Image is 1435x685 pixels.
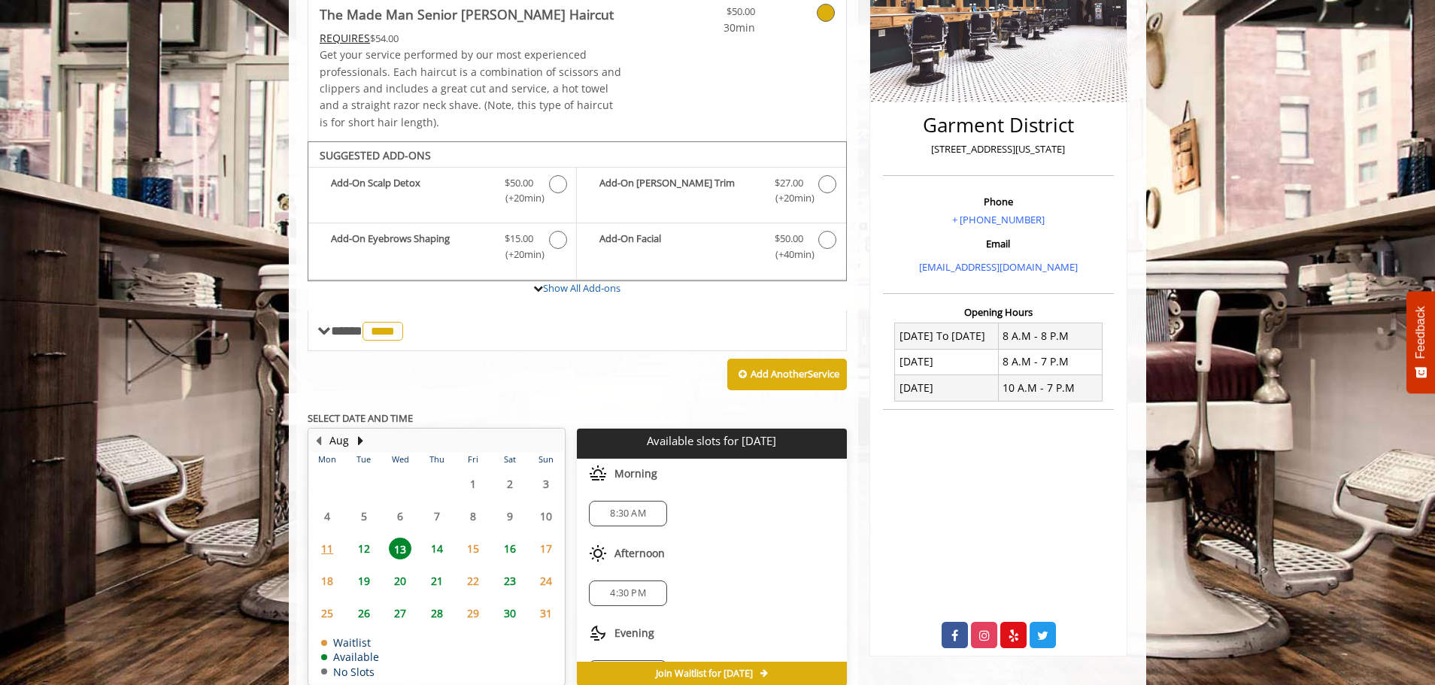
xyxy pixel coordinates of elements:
td: Select day29 [455,597,491,629]
th: Sun [528,452,565,467]
button: Aug [329,432,349,449]
td: Select day27 [382,597,418,629]
td: Select day18 [309,565,345,597]
span: 17 [535,538,557,559]
button: Feedback - Show survey [1406,291,1435,393]
a: + [PHONE_NUMBER] [952,213,1045,226]
span: 25 [316,602,338,624]
span: (+20min ) [766,190,811,206]
p: [STREET_ADDRESS][US_STATE] [887,141,1110,157]
div: 8:30 AM [589,501,666,526]
label: Add-On Scalp Detox [316,175,569,211]
span: This service needs some Advance to be paid before we block your appointment [320,31,370,45]
td: Select day13 [382,532,418,565]
b: SELECT DATE AND TIME [308,411,413,425]
button: Next Month [354,432,366,449]
td: Select day21 [418,565,454,597]
div: $54.00 [320,30,622,47]
td: Select day11 [309,532,345,565]
span: 30min [666,20,755,36]
span: 8:30 AM [610,508,645,520]
span: 28 [426,602,448,624]
span: 30 [499,602,521,624]
span: 12 [353,538,375,559]
th: Thu [418,452,454,467]
a: Show All Add-ons [543,281,620,295]
a: [EMAIL_ADDRESS][DOMAIN_NAME] [919,260,1078,274]
td: Select day19 [345,565,381,597]
span: 31 [535,602,557,624]
span: 19 [353,570,375,592]
p: Available slots for [DATE] [583,435,840,447]
th: Tue [345,452,381,467]
img: morning slots [589,465,607,483]
label: Add-On Beard Trim [584,175,838,211]
span: 29 [462,602,484,624]
div: 4:30 PM [589,580,666,606]
td: Select day20 [382,565,418,597]
td: Select day26 [345,597,381,629]
b: Add-On [PERSON_NAME] Trim [599,175,759,207]
b: Add Another Service [751,367,839,380]
span: 4:30 PM [610,587,645,599]
h2: Garment District [887,114,1110,136]
span: 24 [535,570,557,592]
td: [DATE] [895,375,999,401]
b: Add-On Eyebrows Shaping [331,231,490,262]
span: Evening [614,627,654,639]
span: Afternoon [614,547,665,559]
label: Add-On Facial [584,231,838,266]
b: Add-On Facial [599,231,759,262]
td: Select day23 [491,565,527,597]
td: Select day12 [345,532,381,565]
img: afternoon slots [589,544,607,562]
img: evening slots [589,624,607,642]
span: 16 [499,538,521,559]
span: Morning [614,468,657,480]
span: $27.00 [775,175,803,191]
b: SUGGESTED ADD-ONS [320,148,431,162]
span: $50.00 [505,175,533,191]
span: (+20min ) [497,190,542,206]
span: $50.00 [775,231,803,247]
td: 8 A.M - 7 P.M [998,349,1102,374]
th: Mon [309,452,345,467]
td: 8 A.M - 8 P.M [998,323,1102,349]
span: 11 [316,538,338,559]
span: 13 [389,538,411,559]
td: Select day30 [491,597,527,629]
button: Add AnotherService [727,359,847,390]
td: Select day15 [455,532,491,565]
h3: Opening Hours [883,307,1114,317]
td: Waitlist [321,637,379,648]
td: Select day25 [309,597,345,629]
td: [DATE] [895,349,999,374]
span: $15.00 [505,231,533,247]
span: Feedback [1414,306,1427,359]
span: 15 [462,538,484,559]
span: 21 [426,570,448,592]
span: 22 [462,570,484,592]
td: Select day28 [418,597,454,629]
td: No Slots [321,666,379,677]
td: Select day31 [528,597,565,629]
b: Add-On Scalp Detox [331,175,490,207]
th: Wed [382,452,418,467]
span: 23 [499,570,521,592]
span: Join Waitlist for [DATE] [656,668,753,680]
p: Get your service performed by our most experienced professionals. Each haircut is a combination o... [320,47,622,131]
th: Fri [455,452,491,467]
h3: Phone [887,196,1110,207]
td: 10 A.M - 7 P.M [998,375,1102,401]
span: (+40min ) [766,247,811,262]
td: Select day24 [528,565,565,597]
td: Available [321,651,379,662]
td: Select day16 [491,532,527,565]
label: Add-On Eyebrows Shaping [316,231,569,266]
span: (+20min ) [497,247,542,262]
td: Select day22 [455,565,491,597]
span: 20 [389,570,411,592]
span: 27 [389,602,411,624]
div: The Made Man Senior Barber Haircut Add-onS [308,141,847,281]
span: 26 [353,602,375,624]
